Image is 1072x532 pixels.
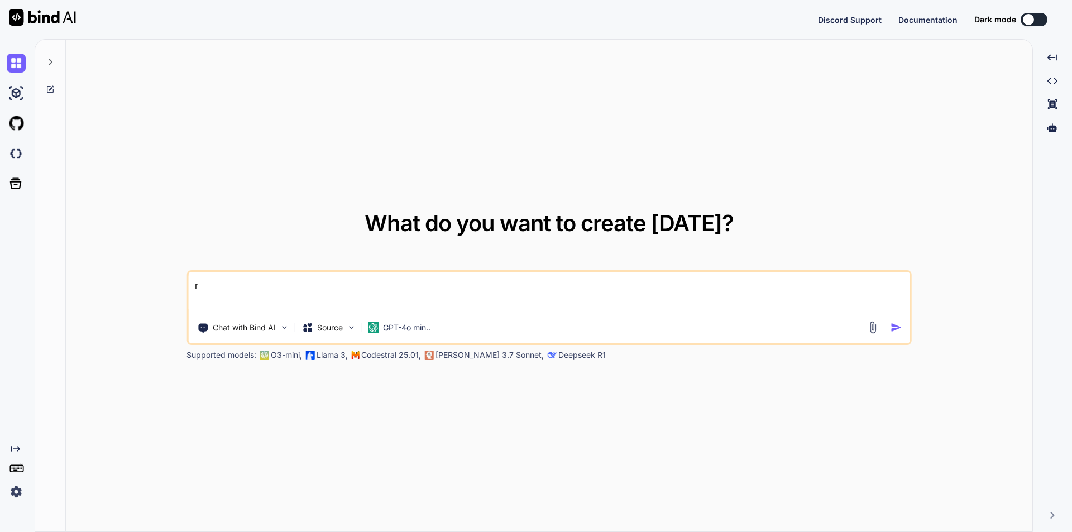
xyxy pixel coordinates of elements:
[891,322,902,333] img: icon
[818,14,882,26] button: Discord Support
[260,351,269,360] img: GPT-4
[7,482,26,501] img: settings
[365,209,734,237] span: What do you want to create [DATE]?
[271,349,302,361] p: O3-mini,
[7,84,26,103] img: ai-studio
[213,322,276,333] p: Chat with Bind AI
[186,349,256,361] p: Supported models:
[424,351,433,360] img: claude
[898,14,958,26] button: Documentation
[317,322,343,333] p: Source
[7,144,26,163] img: darkCloudIdeIcon
[279,323,289,332] img: Pick Tools
[547,351,556,360] img: claude
[361,349,421,361] p: Codestral 25.01,
[898,15,958,25] span: Documentation
[7,54,26,73] img: chat
[317,349,348,361] p: Llama 3,
[383,322,430,333] p: GPT-4o min..
[9,9,76,26] img: Bind AI
[305,351,314,360] img: Llama2
[435,349,544,361] p: [PERSON_NAME] 3.7 Sonnet,
[351,351,359,359] img: Mistral-AI
[188,272,910,313] textarea: r
[867,321,879,334] img: attachment
[367,322,379,333] img: GPT-4o mini
[974,14,1016,25] span: Dark mode
[818,15,882,25] span: Discord Support
[7,114,26,133] img: githubLight
[558,349,606,361] p: Deepseek R1
[346,323,356,332] img: Pick Models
